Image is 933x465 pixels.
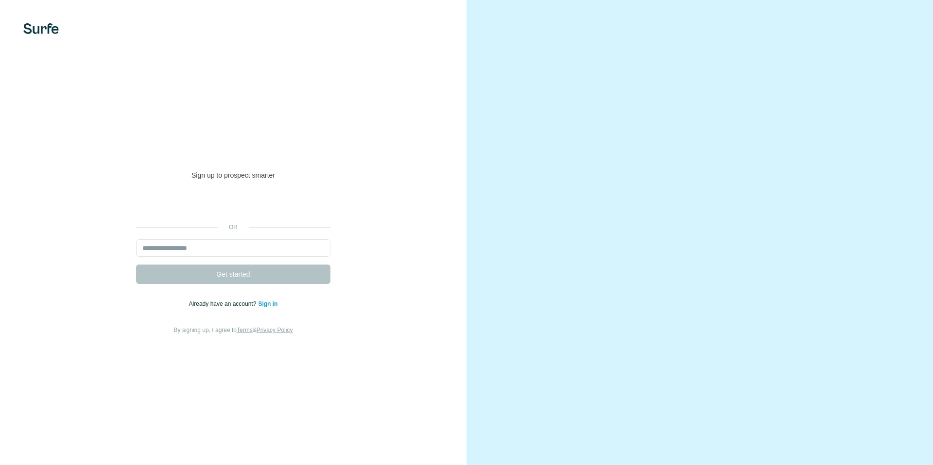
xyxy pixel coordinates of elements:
span: Already have an account? [189,300,259,307]
a: Privacy Policy [257,327,293,333]
p: or [218,223,249,232]
span: By signing up, I agree to & [174,327,293,333]
h1: Welcome to [GEOGRAPHIC_DATA] [136,130,330,168]
p: Sign up to prospect smarter [136,170,330,180]
a: Terms [237,327,253,333]
iframe: Sign in with Google Button [131,195,335,216]
img: Surfe's logo [23,23,59,34]
a: Sign in [258,300,277,307]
